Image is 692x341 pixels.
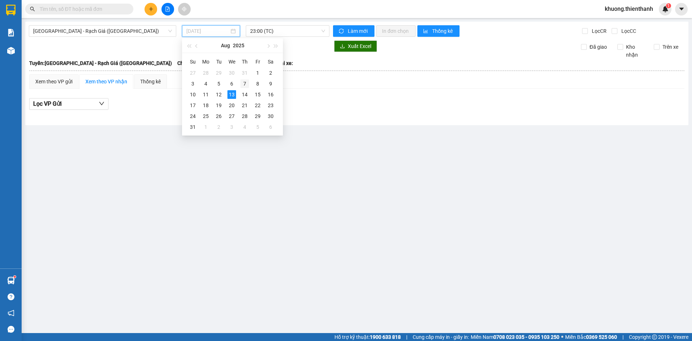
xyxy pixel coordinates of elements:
[264,78,277,89] td: 2025-08-09
[240,90,249,99] div: 14
[423,29,429,34] span: bar-chart
[201,79,210,88] div: 4
[264,67,277,78] td: 2025-08-02
[238,100,251,111] td: 2025-08-21
[264,89,277,100] td: 2025-08-16
[238,78,251,89] td: 2025-08-07
[251,56,264,67] th: Fr
[227,79,236,88] div: 6
[8,293,14,300] span: question-circle
[240,123,249,131] div: 4
[340,44,345,49] span: download
[161,3,174,16] button: file-add
[238,67,251,78] td: 2025-07-31
[471,333,559,341] span: Miền Nam
[334,40,377,52] button: downloadXuất Excel
[7,29,15,36] img: solution-icon
[660,43,681,51] span: Trên xe
[334,333,401,341] span: Hỗ trợ kỹ thuật:
[251,89,264,100] td: 2025-08-15
[227,112,236,121] div: 27
[618,27,637,35] span: Lọc CC
[212,122,225,132] td: 2025-09-02
[214,112,223,121] div: 26
[35,78,72,86] div: Xem theo VP gửi
[264,100,277,111] td: 2025-08-23
[212,67,225,78] td: 2025-07-29
[266,112,275,121] div: 30
[178,3,191,16] button: aim
[253,79,262,88] div: 8
[225,100,238,111] td: 2025-08-20
[227,90,236,99] div: 13
[251,78,264,89] td: 2025-08-08
[622,333,624,341] span: |
[8,310,14,316] span: notification
[201,123,210,131] div: 1
[145,3,157,16] button: plus
[29,98,108,110] button: Lọc VP Gửi
[201,69,210,77] div: 28
[99,101,105,106] span: down
[666,3,671,8] sup: 1
[406,333,407,341] span: |
[227,123,236,131] div: 3
[253,101,262,110] div: 22
[186,67,199,78] td: 2025-07-27
[250,26,325,36] span: 23:00 (TC)
[188,69,197,77] div: 27
[214,123,223,131] div: 2
[201,101,210,110] div: 18
[140,78,161,86] div: Thống kê
[266,123,275,131] div: 6
[199,111,212,122] td: 2025-08-25
[413,333,469,341] span: Cung cấp máy in - giấy in:
[199,67,212,78] td: 2025-07-28
[214,90,223,99] div: 12
[186,111,199,122] td: 2025-08-24
[240,69,249,77] div: 31
[148,6,154,12] span: plus
[186,122,199,132] td: 2025-08-31
[7,277,15,284] img: warehouse-icon
[333,25,374,37] button: syncLàm mới
[214,101,223,110] div: 19
[238,89,251,100] td: 2025-08-14
[214,69,223,77] div: 29
[14,276,16,278] sup: 1
[182,6,187,12] span: aim
[212,89,225,100] td: 2025-08-12
[6,5,15,16] img: logo-vxr
[201,90,210,99] div: 11
[233,38,244,53] button: 2025
[214,79,223,88] div: 5
[177,59,230,67] span: Chuyến: (23:00 [DATE])
[623,43,648,59] span: Kho nhận
[225,67,238,78] td: 2025-07-30
[165,6,170,12] span: file-add
[589,27,608,35] span: Lọc CR
[33,26,172,36] span: Sài Gòn - Rạch Giá (Hàng Hoá)
[240,101,249,110] div: 21
[8,326,14,333] span: message
[561,336,563,338] span: ⚪️
[212,78,225,89] td: 2025-08-05
[212,111,225,122] td: 2025-08-26
[253,69,262,77] div: 1
[565,333,617,341] span: Miền Bắc
[251,122,264,132] td: 2025-09-05
[238,122,251,132] td: 2025-09-04
[417,25,460,37] button: bar-chartThống kê
[40,5,125,13] input: Tìm tên, số ĐT hoặc mã đơn
[85,78,127,86] div: Xem theo VP nhận
[199,89,212,100] td: 2025-08-11
[266,90,275,99] div: 16
[186,56,199,67] th: Su
[348,27,369,35] span: Làm mới
[251,111,264,122] td: 2025-08-29
[29,60,172,66] b: Tuyến: [GEOGRAPHIC_DATA] - Rạch Giá ([GEOGRAPHIC_DATA])
[432,27,454,35] span: Thống kê
[238,111,251,122] td: 2025-08-28
[186,78,199,89] td: 2025-08-03
[186,100,199,111] td: 2025-08-17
